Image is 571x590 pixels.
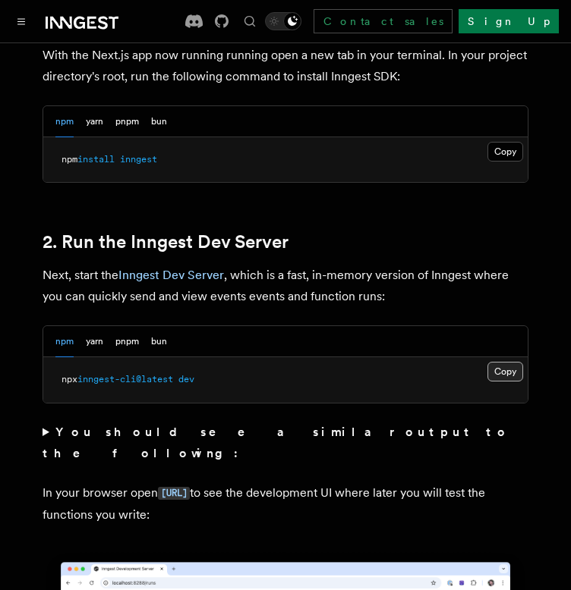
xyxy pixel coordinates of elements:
button: Find something... [241,12,259,30]
span: inngest-cli@latest [77,374,173,384]
button: Copy [487,142,523,162]
span: inngest [120,154,157,165]
span: install [77,154,115,165]
strong: You should see a similar output to the following: [43,425,509,460]
a: Inngest Dev Server [118,268,224,282]
button: Toggle dark mode [265,12,301,30]
span: npm [62,154,77,165]
span: dev [178,374,194,384]
button: yarn [86,106,103,137]
button: Toggle navigation [12,12,30,30]
p: In your browser open to see the development UI where later you will test the functions you write: [43,482,528,526]
a: Contact sales [314,9,453,33]
p: Next, start the , which is a fast, in-memory version of Inngest where you can quickly send and vi... [43,265,528,307]
a: [URL] [158,485,190,500]
a: 2. Run the Inngest Dev Server [43,231,289,253]
p: With the Next.js app now running running open a new tab in your terminal. In your project directo... [43,45,528,87]
span: npx [62,374,77,384]
button: bun [151,106,167,137]
button: pnpm [115,106,139,137]
button: Copy [487,362,523,381]
button: npm [55,326,74,357]
button: yarn [86,326,103,357]
code: [URL] [158,487,190,500]
a: Sign Up [459,9,559,33]
button: bun [151,326,167,357]
button: npm [55,106,74,137]
summary: You should see a similar output to the following: [43,422,528,464]
button: pnpm [115,326,139,357]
